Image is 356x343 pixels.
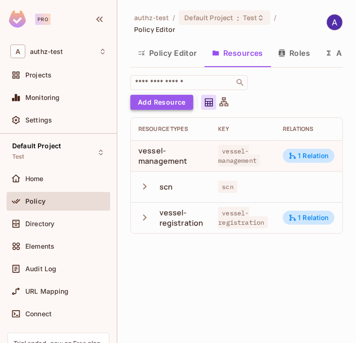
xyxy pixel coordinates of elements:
span: Test [12,153,24,160]
span: Settings [25,116,52,124]
span: Test [243,13,258,22]
span: URL Mapping [25,288,69,295]
span: Connect [25,310,52,318]
span: scn [218,181,237,193]
li: / [274,13,276,22]
button: Policy Editor [130,41,205,65]
span: A [10,45,25,58]
div: vessel-management [138,145,203,166]
li: / [173,13,175,22]
span: vessel-registration [218,207,268,229]
div: Pro [35,14,51,25]
span: Elements [25,243,54,250]
span: Home [25,175,44,183]
button: Resources [205,41,271,65]
img: SReyMgAAAABJRU5ErkJggg== [9,10,26,28]
button: Add Resource [130,95,193,110]
span: Projects [25,71,52,79]
img: ASHISH SANDEY [327,15,342,30]
div: 1 Relation [288,213,329,222]
span: vessel-management [218,145,260,167]
div: scn [159,182,173,192]
span: Monitoring [25,94,60,101]
div: Key [218,125,268,133]
span: Policy Editor [134,25,175,34]
span: Workspace: authz-test [30,48,63,55]
span: Audit Log [25,265,56,273]
span: Directory [25,220,54,228]
div: 1 Relation [288,152,329,160]
div: vessel-registration [159,207,204,228]
span: the active workspace [134,13,169,22]
span: : [236,14,240,22]
div: Relations [283,125,334,133]
span: Default Project [184,13,233,22]
button: Roles [271,41,318,65]
div: Resource Types [138,125,203,133]
span: Policy [25,198,45,205]
span: Default Project [12,142,61,150]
